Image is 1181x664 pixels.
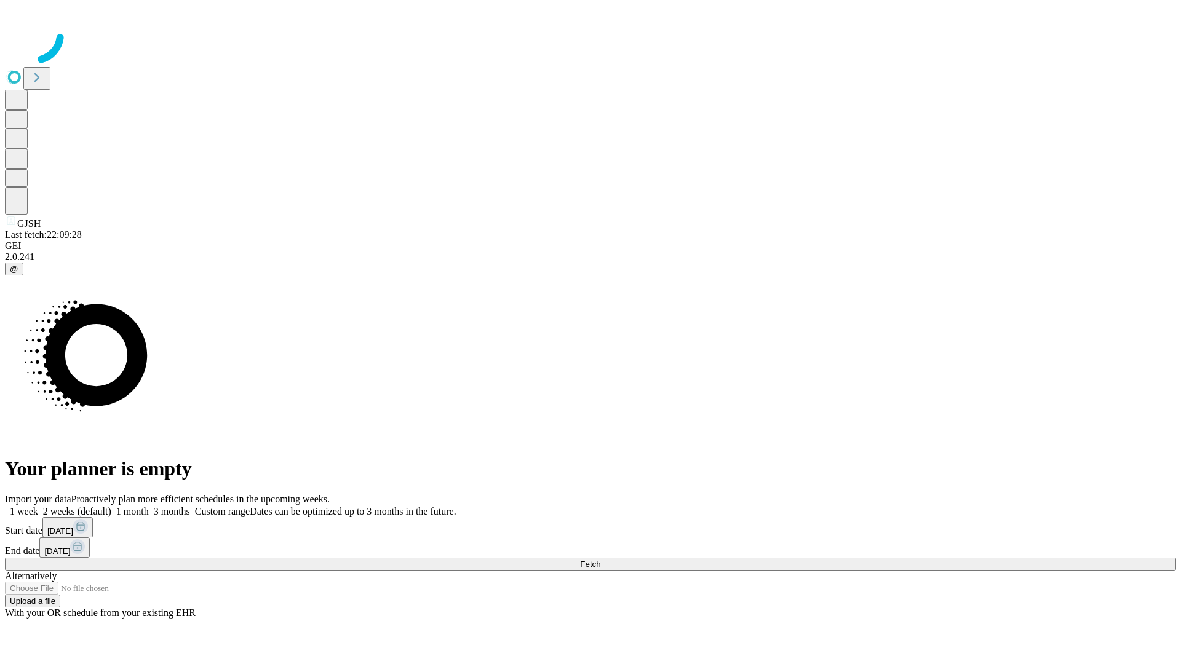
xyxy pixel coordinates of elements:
[44,547,70,556] span: [DATE]
[116,506,149,516] span: 1 month
[47,526,73,536] span: [DATE]
[580,559,600,569] span: Fetch
[10,506,38,516] span: 1 week
[42,517,93,537] button: [DATE]
[39,537,90,558] button: [DATE]
[5,457,1176,480] h1: Your planner is empty
[71,494,330,504] span: Proactively plan more efficient schedules in the upcoming weeks.
[10,264,18,274] span: @
[5,251,1176,263] div: 2.0.241
[43,506,111,516] span: 2 weeks (default)
[250,506,456,516] span: Dates can be optimized up to 3 months in the future.
[5,607,196,618] span: With your OR schedule from your existing EHR
[154,506,190,516] span: 3 months
[5,494,71,504] span: Import your data
[5,240,1176,251] div: GEI
[5,571,57,581] span: Alternatively
[195,506,250,516] span: Custom range
[5,595,60,607] button: Upload a file
[5,229,82,240] span: Last fetch: 22:09:28
[5,537,1176,558] div: End date
[17,218,41,229] span: GJSH
[5,263,23,275] button: @
[5,558,1176,571] button: Fetch
[5,517,1176,537] div: Start date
